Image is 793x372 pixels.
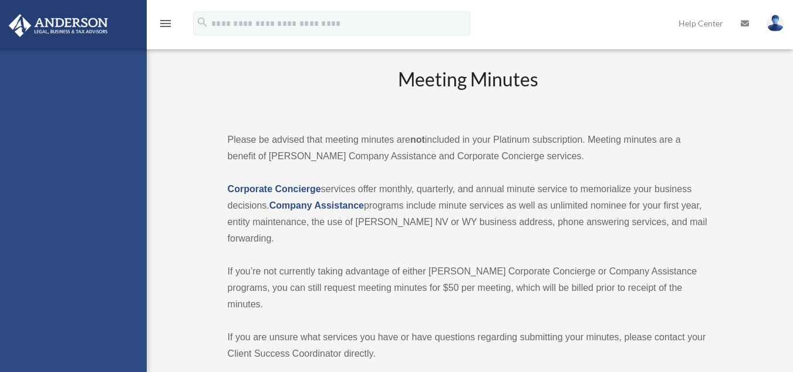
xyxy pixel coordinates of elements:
p: services offer monthly, quarterly, and annual minute service to memorialize your business decisio... [228,181,710,247]
a: Company Assistance [269,200,364,210]
p: If you are unsure what services you have or have questions regarding submitting your minutes, ple... [228,329,710,362]
i: menu [158,16,173,31]
p: Please be advised that meeting minutes are included in your Platinum subscription. Meeting minute... [228,132,710,165]
h2: Meeting Minutes [228,66,710,115]
img: User Pic [767,15,784,32]
a: menu [158,21,173,31]
p: If you’re not currently taking advantage of either [PERSON_NAME] Corporate Concierge or Company A... [228,263,710,313]
img: Anderson Advisors Platinum Portal [5,14,112,37]
strong: not [410,135,425,145]
i: search [196,16,209,29]
a: Corporate Concierge [228,184,321,194]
